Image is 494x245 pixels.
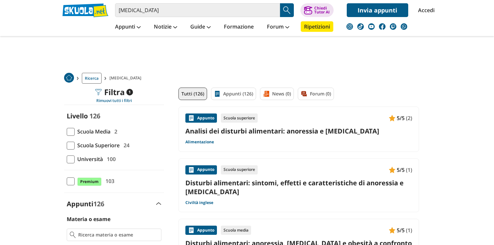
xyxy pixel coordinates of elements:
label: Livello [67,112,88,120]
a: Ripetizioni [301,21,333,32]
label: Materia o esame [67,215,110,223]
a: Disturbi alimentari: sintomi, effetti e caratteristiche di anoressia e [MEDICAL_DATA] [185,178,412,196]
span: 100 [104,155,116,163]
a: Analisi dei disturbi alimentari: anoressia e [MEDICAL_DATA] [185,127,412,135]
span: 103 [103,177,114,185]
img: youtube [368,23,375,30]
span: 126 [89,112,100,120]
img: Appunti contenuto [188,115,195,121]
img: Appunti contenuto [188,227,195,234]
span: Scuola Media [75,127,110,136]
span: (1) [406,166,412,174]
a: Civiltà inglese [185,200,213,205]
button: ChiediTutor AI [300,3,334,17]
span: Università [75,155,103,163]
div: Scuola superiore [221,113,258,123]
span: 126 [93,199,104,208]
span: 5/5 [397,166,405,174]
div: Filtra [95,88,133,97]
img: instagram [346,23,353,30]
div: Appunto [185,226,217,235]
a: Accedi [418,3,432,17]
img: Home [64,73,74,83]
img: Apri e chiudi sezione [156,202,161,205]
span: 5/5 [397,226,405,235]
img: twitch [390,23,396,30]
button: Search Button [280,3,294,17]
a: Ricerca [82,73,102,84]
label: Appunti [67,199,104,208]
a: Home [64,73,74,84]
span: 1 [126,89,133,95]
input: Ricerca materia o esame [78,232,158,238]
img: Appunti contenuto [389,227,395,234]
img: Appunti contenuto [389,167,395,173]
div: Rimuovi tutti i filtri [64,98,164,103]
img: tiktok [357,23,364,30]
a: Alimentazione [185,139,214,145]
span: (2) [406,114,412,122]
div: Scuola media [221,226,251,235]
img: WhatsApp [401,23,407,30]
a: Guide [189,21,212,33]
a: Forum [265,21,291,33]
span: 2 [112,127,117,136]
span: 24 [121,141,129,150]
div: Chiedi Tutor AI [314,6,330,14]
span: [MEDICAL_DATA] [109,73,144,84]
a: Appunti (126) [211,88,256,100]
img: Appunti contenuto [389,115,395,121]
span: 5/5 [397,114,405,122]
a: Formazione [222,21,255,33]
div: Scuola superiore [221,165,258,174]
img: Filtra filtri mobile [95,89,102,95]
div: Appunto [185,165,217,174]
a: Tutti (126) [178,88,207,100]
img: Ricerca materia o esame [70,232,76,238]
span: Premium [77,177,102,186]
span: (1) [406,226,412,235]
input: Cerca appunti, riassunti o versioni [115,3,280,17]
a: Appunti [113,21,142,33]
div: Appunto [185,113,217,123]
img: Cerca appunti, riassunti o versioni [282,5,292,15]
img: facebook [379,23,386,30]
span: Scuola Superiore [75,141,120,150]
a: Invia appunti [347,3,408,17]
img: Appunti contenuto [188,167,195,173]
img: Appunti filtro contenuto [214,91,221,97]
a: Notizie [152,21,179,33]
